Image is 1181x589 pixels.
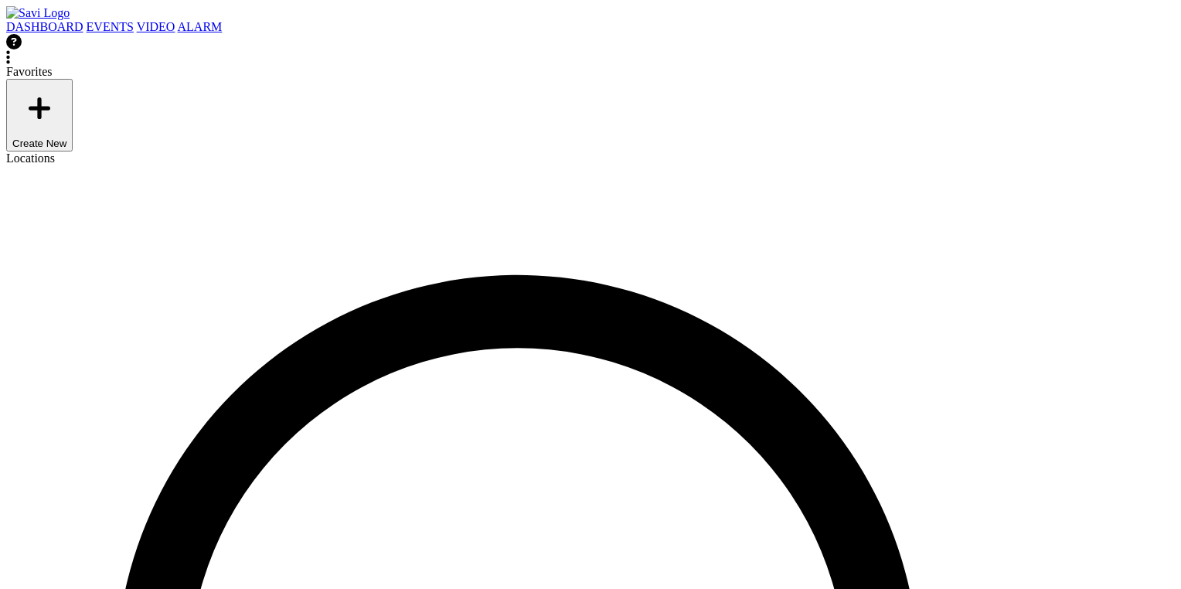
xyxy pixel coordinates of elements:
[178,20,223,33] a: ALARM
[137,20,175,33] a: VIDEO
[6,79,73,152] button: Create New
[6,20,83,33] a: DASHBOARD
[6,65,1175,79] div: Favorites
[6,6,70,20] img: Savi Logo
[87,20,134,33] a: EVENTS
[6,152,1175,165] div: Locations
